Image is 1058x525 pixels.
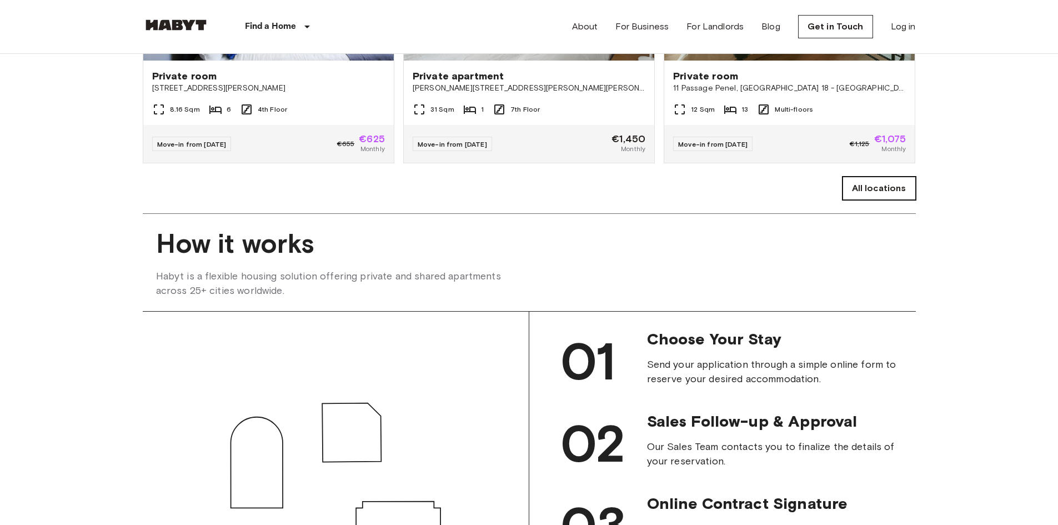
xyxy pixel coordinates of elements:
span: Choose Your Stay [647,329,898,348]
span: Move-in from [DATE] [418,140,487,148]
p: Find a Home [245,20,297,33]
span: 8.16 Sqm [170,104,200,114]
span: Move-in from [DATE] [678,140,748,148]
span: Private room [152,69,217,83]
a: Blog [761,20,780,33]
a: All locations [843,177,916,200]
span: €625 [359,134,385,144]
span: €655 [337,139,355,149]
span: €1,450 [611,134,645,144]
span: Multi-floors [775,104,813,114]
a: Log in [891,20,916,33]
span: Monthly [621,144,645,154]
span: 01 [560,331,615,393]
span: 4th Floor [258,104,287,114]
span: 13 [741,104,748,114]
a: About [572,20,598,33]
a: Get in Touch [798,15,873,38]
span: Monthly [360,144,385,154]
span: 31 Sqm [430,104,454,114]
span: Move-in from [DATE] [157,140,227,148]
span: Private room [673,69,738,83]
span: Sales Follow-up & Approval [647,412,898,431]
span: 12 Sqm [691,104,715,114]
span: Send your application through a simple online form to reserve your desired accommodation. [647,357,898,386]
span: 1 [481,104,484,114]
span: How it works [156,227,902,260]
span: 7th Floor [510,104,540,114]
span: 6 [227,104,231,114]
span: Habyt is a flexible housing solution offering private and shared apartments across 25+ cities wor... [156,269,529,298]
span: Our Sales Team contacts you to finalize the details of your reservation. [647,439,898,468]
span: €1,075 [874,134,906,144]
span: 11 Passage Penel, [GEOGRAPHIC_DATA] 18 - [GEOGRAPHIC_DATA] [673,83,906,94]
span: Monthly [881,144,906,154]
span: Private apartment [413,69,504,83]
span: [STREET_ADDRESS][PERSON_NAME] [152,83,385,94]
img: Habyt [143,19,209,31]
span: [PERSON_NAME][STREET_ADDRESS][PERSON_NAME][PERSON_NAME] [413,83,645,94]
span: €1,125 [850,139,870,149]
a: For Landlords [686,20,744,33]
a: For Business [615,20,669,33]
span: 02 [560,413,626,475]
span: Online Contract Signature [647,494,898,513]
